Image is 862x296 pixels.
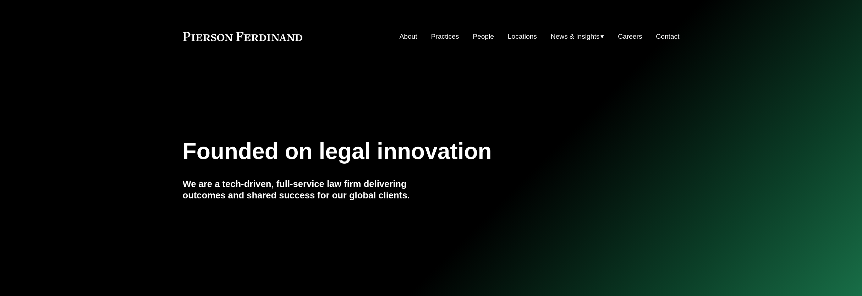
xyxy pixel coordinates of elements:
[656,30,679,43] a: Contact
[618,30,642,43] a: Careers
[399,30,417,43] a: About
[551,31,600,43] span: News & Insights
[551,30,604,43] a: folder dropdown
[473,30,494,43] a: People
[183,178,431,201] h4: We are a tech-driven, full-service law firm delivering outcomes and shared success for our global...
[431,30,459,43] a: Practices
[183,138,597,164] h1: Founded on legal innovation
[508,30,537,43] a: Locations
